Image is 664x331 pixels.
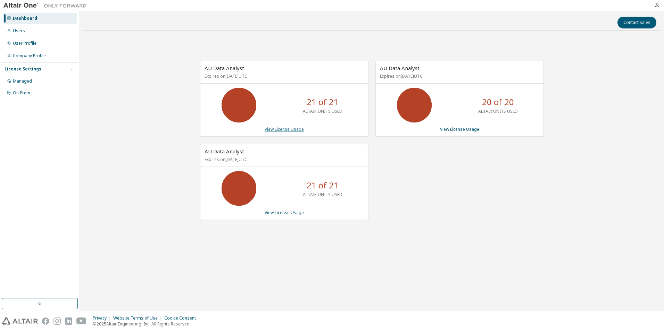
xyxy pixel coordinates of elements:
[42,317,49,325] img: facebook.svg
[13,53,46,59] div: Company Profile
[76,317,86,325] img: youtube.svg
[13,78,32,84] div: Managed
[13,90,30,96] div: On Prem
[13,28,25,34] div: Users
[65,317,72,325] img: linkedin.svg
[307,96,339,108] p: 21 of 21
[303,108,342,114] p: ALTAIR UNITS USED
[164,315,200,321] div: Cookie Consent
[53,317,61,325] img: instagram.svg
[13,16,37,21] div: Dashboard
[303,192,342,197] p: ALTAIR UNITS USED
[617,17,656,28] button: Contact Sales
[265,126,304,132] a: View License Usage
[93,315,113,321] div: Privacy
[3,2,90,9] img: Altair One
[13,41,36,46] div: User Profile
[5,66,41,72] div: License Settings
[440,126,479,132] a: View License Usage
[93,321,200,327] p: © 2025 Altair Engineering, Inc. All Rights Reserved.
[380,73,538,79] p: Expires on [DATE] UTC
[478,108,518,114] p: ALTAIR UNITS USED
[265,210,304,215] a: View License Usage
[205,73,362,79] p: Expires on [DATE] UTC
[113,315,164,321] div: Website Terms of Use
[380,65,420,71] span: AU Data Analyst
[205,156,362,162] p: Expires on [DATE] UTC
[307,179,339,191] p: 21 of 21
[205,65,244,71] span: AU Data Analyst
[482,96,514,108] p: 20 of 20
[205,148,244,155] span: AU Data Analyst
[2,317,38,325] img: altair_logo.svg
